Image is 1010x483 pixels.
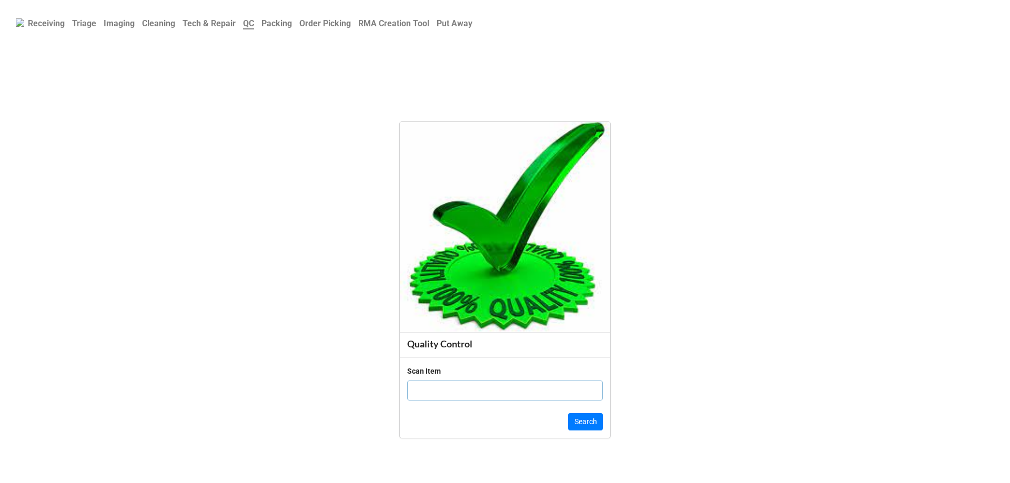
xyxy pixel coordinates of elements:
[296,13,355,34] a: Order Picking
[407,365,441,377] div: Scan Item
[437,18,472,28] b: Put Away
[179,13,239,34] a: Tech & Repair
[407,338,603,350] div: Quality Control
[183,18,236,28] b: Tech & Repair
[138,13,179,34] a: Cleaning
[16,18,24,27] img: RexiLogo.png
[239,13,258,34] a: QC
[142,18,175,28] b: Cleaning
[358,18,429,28] b: RMA Creation Tool
[355,13,433,34] a: RMA Creation Tool
[258,13,296,34] a: Packing
[299,18,351,28] b: Order Picking
[568,413,603,431] button: Search
[104,18,135,28] b: Imaging
[243,18,254,29] b: QC
[28,18,65,28] b: Receiving
[68,13,100,34] a: Triage
[400,122,610,332] img: xk2VnkDGhI%2FQuality_Check.jpg
[72,18,96,28] b: Triage
[100,13,138,34] a: Imaging
[24,13,68,34] a: Receiving
[261,18,292,28] b: Packing
[433,13,476,34] a: Put Away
